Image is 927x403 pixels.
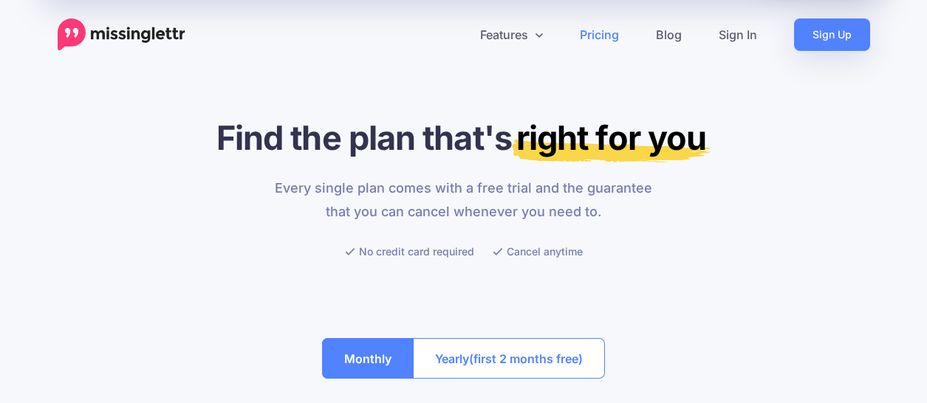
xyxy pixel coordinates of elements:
[58,18,185,51] a: Home
[413,338,605,379] button: Yearly(first 2 months free)
[266,176,661,224] p: Every single plan comes with a free trial and the guarantee that you can cancel whenever you need...
[469,347,583,371] span: (first 2 months free)
[512,117,711,162] mark: right for you
[794,18,870,51] a: Sign Up
[700,18,776,51] a: Sign In
[561,18,637,51] a: Pricing
[58,117,870,158] h1: Find the plan that's
[462,18,561,51] a: Features
[345,242,474,261] li: No credit card required
[322,338,414,379] button: Monthly
[637,18,700,51] a: Blog
[493,242,583,261] li: Cancel anytime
